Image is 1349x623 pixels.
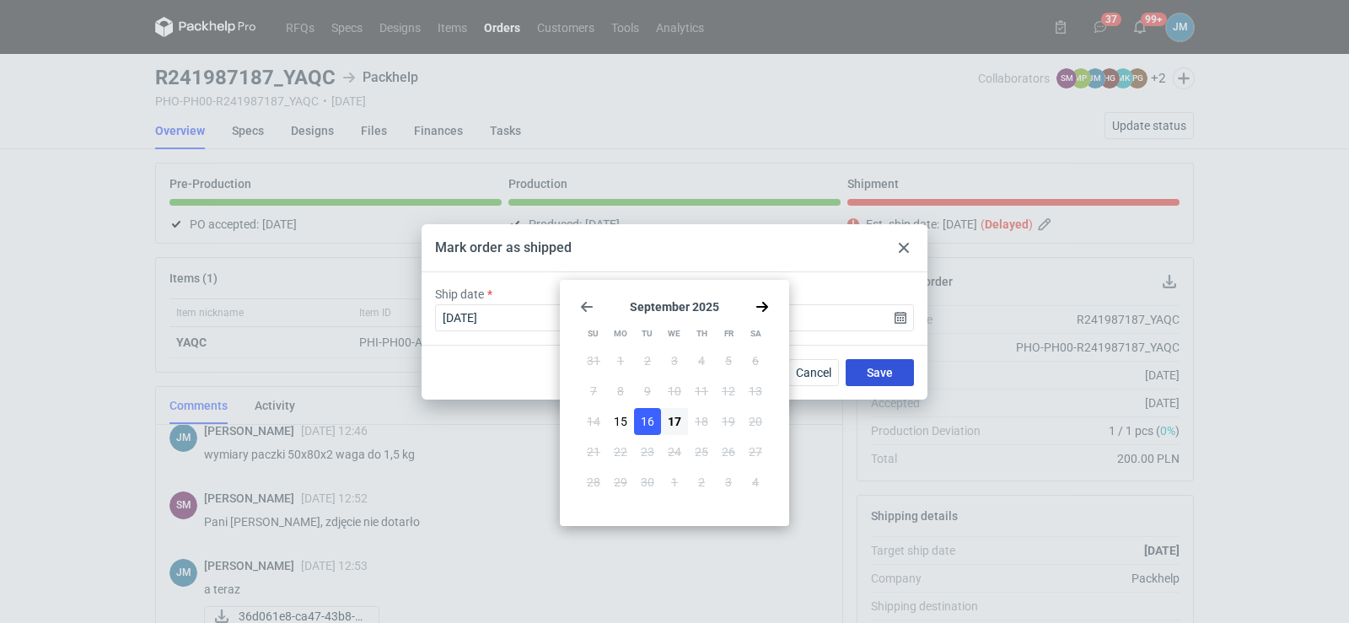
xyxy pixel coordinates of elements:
[607,469,634,496] button: Mon Sep 29 2025
[688,378,715,405] button: Thu Sep 11 2025
[580,469,607,496] button: Sun Sep 28 2025
[634,320,660,347] div: Tu
[698,474,705,491] span: 2
[695,383,708,400] span: 11
[587,352,600,369] span: 31
[587,474,600,491] span: 28
[607,378,634,405] button: Mon Sep 08 2025
[641,474,654,491] span: 30
[607,320,633,347] div: Mo
[688,408,715,435] button: Thu Sep 18 2025
[435,239,572,257] div: Mark order as shipped
[752,474,759,491] span: 4
[742,438,769,465] button: Sat Sep 27 2025
[695,413,708,430] span: 18
[688,347,715,374] button: Thu Sep 04 2025
[590,383,597,400] span: 7
[742,378,769,405] button: Sat Sep 13 2025
[587,443,600,460] span: 21
[607,347,634,374] button: Mon Sep 01 2025
[614,474,627,491] span: 29
[661,438,688,465] button: Wed Sep 24 2025
[661,320,687,347] div: We
[742,408,769,435] button: Sat Sep 20 2025
[634,469,661,496] button: Tue Sep 30 2025
[644,383,651,400] span: 9
[688,469,715,496] button: Thu Oct 02 2025
[715,469,742,496] button: Fri Oct 03 2025
[689,320,715,347] div: Th
[695,443,708,460] span: 25
[867,367,893,379] span: Save
[614,443,627,460] span: 22
[715,347,742,374] button: Fri Sep 05 2025
[580,378,607,405] button: Sun Sep 07 2025
[634,438,661,465] button: Tue Sep 23 2025
[742,469,769,496] button: Sat Oct 04 2025
[716,320,742,347] div: Fr
[671,352,678,369] span: 3
[725,474,732,491] span: 3
[742,347,769,374] button: Sat Sep 06 2025
[743,320,769,347] div: Sa
[580,408,607,435] button: Sun Sep 14 2025
[661,469,688,496] button: Wed Oct 01 2025
[725,352,732,369] span: 5
[668,413,681,430] span: 17
[752,352,759,369] span: 6
[617,352,624,369] span: 1
[614,413,627,430] span: 15
[749,443,762,460] span: 27
[435,286,484,303] label: Ship date
[668,383,681,400] span: 10
[580,320,606,347] div: Su
[580,347,607,374] button: Sun Aug 31 2025
[617,383,624,400] span: 8
[715,438,742,465] button: Fri Sep 26 2025
[641,443,654,460] span: 23
[641,413,654,430] span: 16
[688,438,715,465] button: Thu Sep 25 2025
[755,300,769,314] svg: Go forward 1 month
[587,413,600,430] span: 14
[715,378,742,405] button: Fri Sep 12 2025
[749,383,762,400] span: 13
[607,438,634,465] button: Mon Sep 22 2025
[671,474,678,491] span: 1
[715,408,742,435] button: Fri Sep 19 2025
[846,359,914,386] button: Save
[644,352,651,369] span: 2
[668,443,681,460] span: 24
[722,413,735,430] span: 19
[607,408,634,435] button: Mon Sep 15 2025
[722,443,735,460] span: 26
[634,347,661,374] button: Tue Sep 02 2025
[580,438,607,465] button: Sun Sep 21 2025
[634,378,661,405] button: Tue Sep 09 2025
[661,408,688,435] button: Wed Sep 17 2025
[580,300,594,314] svg: Go back 1 month
[749,413,762,430] span: 20
[788,359,839,386] button: Cancel
[580,300,769,314] section: September 2025
[722,383,735,400] span: 12
[661,347,688,374] button: Wed Sep 03 2025
[698,352,705,369] span: 4
[796,367,831,379] span: Cancel
[661,378,688,405] button: Wed Sep 10 2025
[634,408,661,435] button: Tue Sep 16 2025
